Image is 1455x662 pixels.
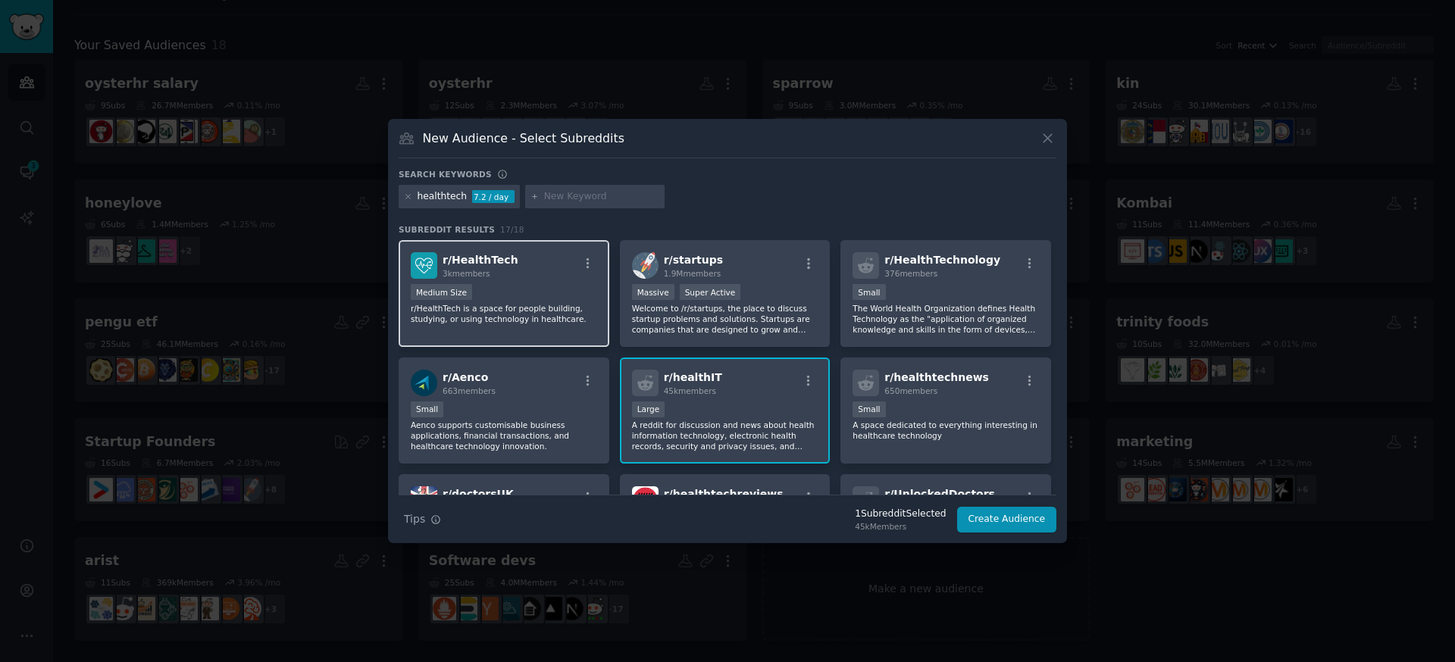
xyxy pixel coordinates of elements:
div: 1 Subreddit Selected [855,507,946,521]
span: 663 members [443,386,496,395]
div: Medium Size [411,284,472,300]
span: r/ healthtechnews [884,371,989,383]
span: 17 / 18 [500,225,524,234]
p: Aenco supports customisable business applications, financial transactions, and healthcare technol... [411,420,597,451]
span: r/ healthIT [664,371,722,383]
span: 3k members [443,269,490,278]
span: r/ doctorsUK [443,488,514,500]
p: Welcome to /r/startups, the place to discuss startup problems and solutions. Startups are compani... [632,303,818,335]
img: healthtechreviews [632,486,659,513]
p: The World Health Organization defines Health Technology as the "application of organized knowledg... [853,303,1039,335]
span: 1.9M members [664,269,721,278]
div: Small [853,401,885,417]
span: 376 members [884,269,937,278]
span: 650 members [884,386,937,395]
img: startups [632,252,659,279]
span: r/ HealthTech [443,254,518,266]
span: Tips [404,511,425,527]
p: r/HealthTech is a space for people building, studying, or using technology in healthcare. [411,303,597,324]
p: A space dedicated to everything interesting in healthcare technology [853,420,1039,441]
span: r/ UnlockedDoctors [884,488,995,500]
span: 45k members [664,386,716,395]
h3: New Audience - Select Subreddits [423,130,624,146]
div: Super Active [680,284,741,300]
span: r/ HealthTechnology [884,254,1000,266]
div: Small [411,401,443,417]
div: 45k Members [855,521,946,532]
span: Subreddit Results [399,224,495,235]
img: Aenco [411,370,437,396]
img: HealthTech [411,252,437,279]
div: Massive [632,284,674,300]
div: Small [853,284,885,300]
button: Create Audience [957,507,1057,532]
h3: Search keywords [399,169,492,180]
div: 7.2 / day [472,190,515,204]
span: r/ startups [664,254,723,266]
p: A reddit for discussion and news about health information technology, electronic health records, ... [632,420,818,451]
button: Tips [399,506,446,532]
div: healthtech [418,190,468,204]
span: r/ Aenco [443,371,488,383]
span: r/ healthtechreviews [664,488,784,500]
img: doctorsUK [411,486,437,513]
input: New Keyword [544,190,659,204]
div: Large [632,401,665,417]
